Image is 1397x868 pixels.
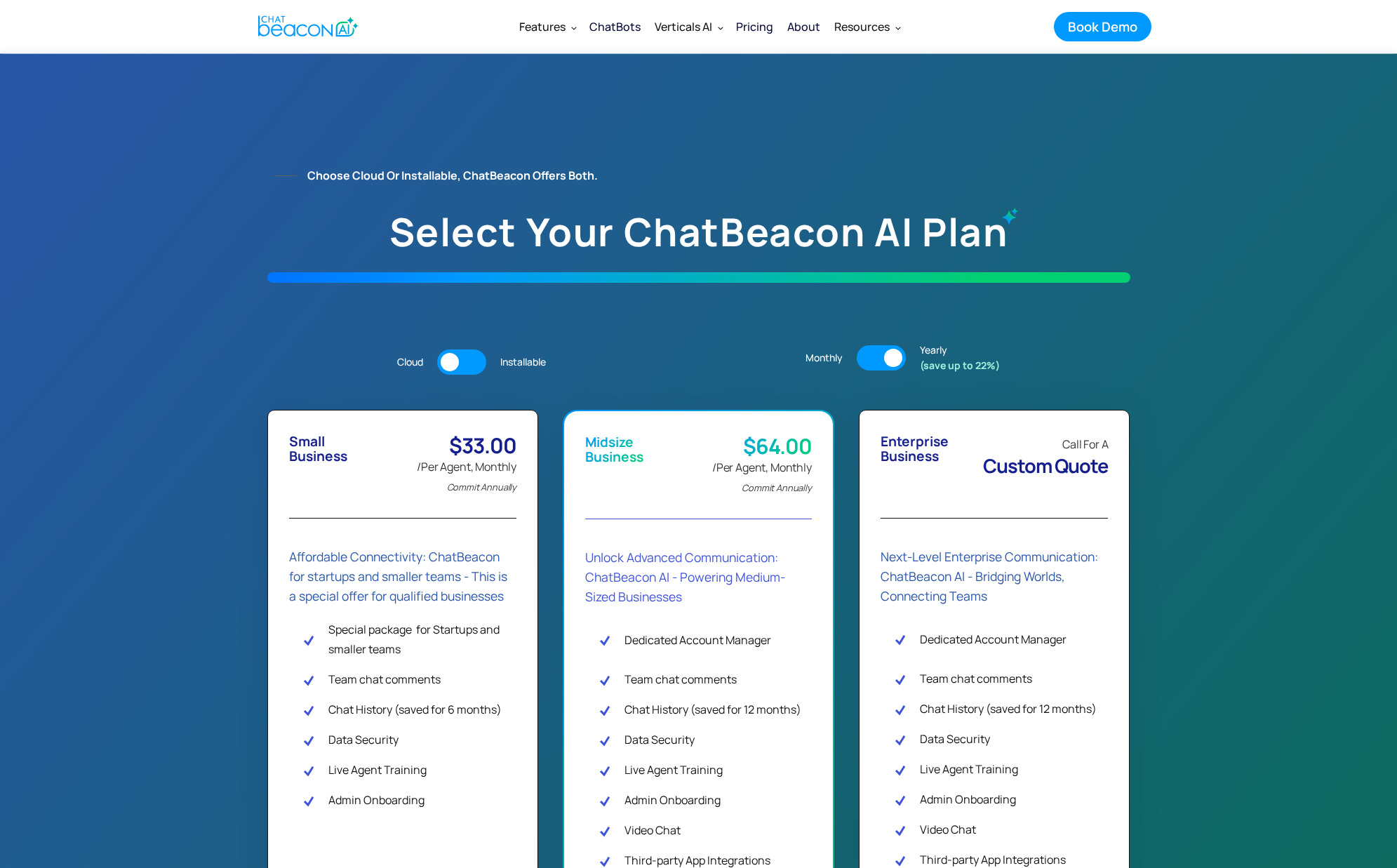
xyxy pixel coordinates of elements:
[585,549,785,605] strong: Unlock Advanced Communication: ChatBeacon AI - Powering Medium-Sized Businesses
[397,354,423,370] div: Cloud
[267,213,1130,251] h1: Select your ChatBeacon AI plan
[920,669,1032,688] div: Team chat comments
[895,793,906,806] img: Check
[895,853,906,867] img: Check
[718,25,723,30] img: Dropdown
[624,790,721,810] div: Admin Onboarding
[589,17,641,36] div: ChatBots
[806,350,843,366] div: Monthly
[328,730,399,749] div: Data Security
[895,632,906,646] img: Check
[582,8,648,45] a: ChatBots
[920,629,1067,649] div: Dedicated Account Manager
[599,733,610,747] img: Check
[500,354,546,370] div: Installable
[303,733,314,747] img: Check
[920,820,976,839] div: Video Chat
[920,759,1018,779] div: Live Agent Training
[920,789,1016,809] div: Admin Onboarding
[712,435,812,458] div: $64.00
[328,760,427,780] div: Live Agent Training
[712,458,812,498] div: /Per Agent, Monthly
[585,435,643,465] div: Midsize Business
[729,10,780,44] a: Pricing
[983,434,1108,454] div: Call For A
[895,702,906,716] img: Check
[648,10,729,44] div: Verticals AI
[895,733,906,746] img: Check
[519,17,566,36] div: Features
[655,17,712,36] div: Verticals AI
[920,342,1000,373] div: Yearly
[624,760,723,780] div: Live Agent Training
[303,794,314,807] img: Check
[624,730,695,749] div: Data Security
[895,672,906,686] img: Check
[827,10,907,44] div: Resources
[920,359,1000,372] strong: (save up to 22%)
[895,823,906,836] img: Check
[1054,12,1151,41] a: Book Demo
[303,703,314,716] img: Check
[1001,206,1020,226] img: ChatBeacon AI
[599,703,610,716] img: Check
[328,790,425,810] div: Admin Onboarding
[303,633,314,646] img: Check
[289,434,347,464] div: Small Business
[742,481,812,494] em: Commit Annually
[624,669,737,689] div: Team chat comments
[246,9,366,44] a: home
[834,17,890,36] div: Resources
[895,763,906,776] img: Check
[599,763,610,777] img: Check
[624,700,801,719] div: Chat History (saved for 12 months)
[624,630,771,650] div: Dedicated Account Manager
[307,168,598,183] strong: Choose Cloud or Installable, ChatBeacon offers both.
[512,10,582,44] div: Features
[328,669,441,689] div: Team chat comments
[599,794,610,807] img: Check
[328,620,517,659] div: Special package for Startups and smaller teams
[417,434,516,457] div: $33.00
[920,729,990,749] div: Data Security
[599,854,610,867] img: Check
[303,763,314,777] img: Check
[780,8,827,45] a: About
[881,434,949,464] div: Enterprise Business
[571,25,577,30] img: Dropdown
[881,547,1109,606] div: Next-Level Enterprise Communication: ChatBeacon AI - Bridging Worlds, Connecting Teams
[289,547,517,606] div: Affordable Connectivity: ChatBeacon for startups and smaller teams - This is a special offer for ...
[447,481,517,493] em: Commit Annually
[599,633,610,646] img: Check
[599,824,610,837] img: Check
[1068,18,1137,36] div: Book Demo
[599,673,610,686] img: Check
[303,673,314,686] img: Check
[736,17,773,36] div: Pricing
[983,453,1108,479] span: Custom Quote
[328,700,502,719] div: Chat History (saved for 6 months)
[624,820,681,840] div: Video Chat
[417,457,516,497] div: /Per Agent, Monthly
[274,175,297,176] img: Line
[895,25,901,30] img: Dropdown
[787,17,820,36] div: About
[920,699,1097,719] div: Chat History (saved for 12 months)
